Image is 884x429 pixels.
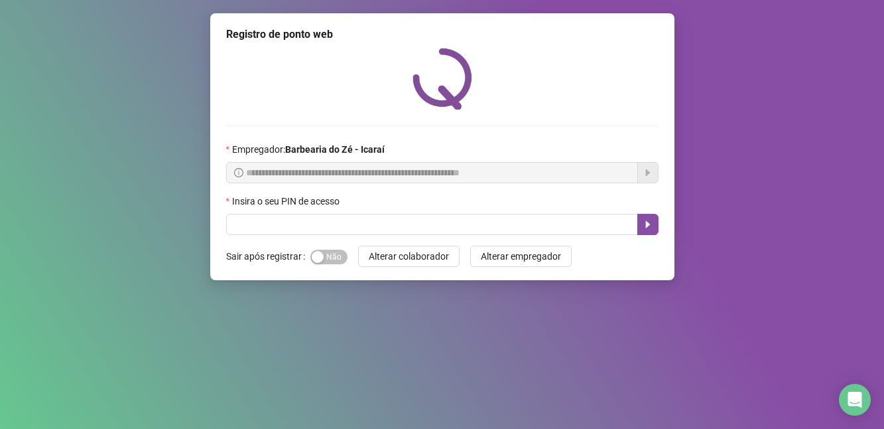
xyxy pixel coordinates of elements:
button: Alterar empregador [470,246,572,267]
span: info-circle [234,168,243,177]
div: Registro de ponto web [226,27,659,43]
img: QRPoint [412,48,472,110]
span: Alterar colaborador [369,249,449,264]
label: Insira o seu PIN de acesso [226,194,348,209]
div: Open Intercom Messenger [839,384,871,416]
strong: Barbearia do Zé - Icaraí [285,144,385,155]
span: Alterar empregador [481,249,561,264]
span: caret-right [643,219,653,230]
button: Alterar colaborador [358,246,460,267]
label: Sair após registrar [226,246,310,267]
span: Empregador : [232,142,385,157]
